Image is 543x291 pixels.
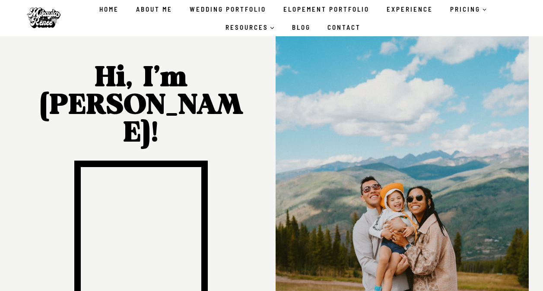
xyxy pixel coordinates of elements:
span: RESOURCES [225,22,275,32]
a: Contact [319,18,369,36]
a: Blog [283,18,319,36]
img: Mikayla Renee Photo [22,3,65,33]
strong: Hi, I’m [PERSON_NAME]! [39,64,243,147]
span: PRICING [450,4,487,14]
a: RESOURCES [217,18,283,36]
